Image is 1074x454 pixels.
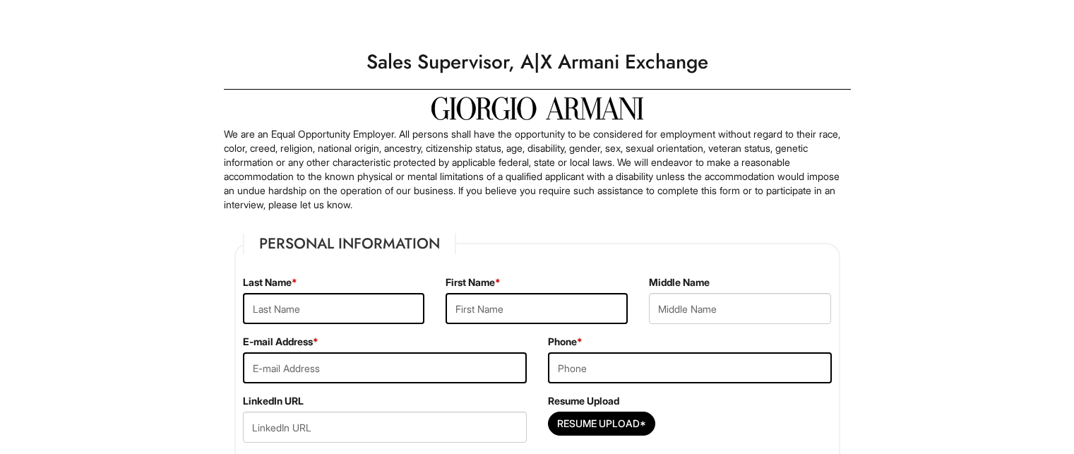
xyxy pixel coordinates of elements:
legend: Personal Information [243,233,456,254]
label: First Name [446,275,501,289]
input: First Name [446,293,628,324]
label: LinkedIn URL [243,394,304,408]
label: Middle Name [649,275,710,289]
img: Giorgio Armani [431,97,643,120]
button: Resume Upload*Resume Upload* [548,412,655,436]
h1: Sales Supervisor, A|X Armani Exchange [217,42,858,82]
label: Resume Upload [548,394,619,408]
label: E-mail Address [243,335,318,349]
input: LinkedIn URL [243,412,527,443]
p: We are an Equal Opportunity Employer. All persons shall have the opportunity to be considered for... [224,127,851,212]
input: Phone [548,352,832,383]
label: Phone [548,335,583,349]
input: E-mail Address [243,352,527,383]
label: Last Name [243,275,297,289]
input: Middle Name [649,293,831,324]
input: Last Name [243,293,425,324]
